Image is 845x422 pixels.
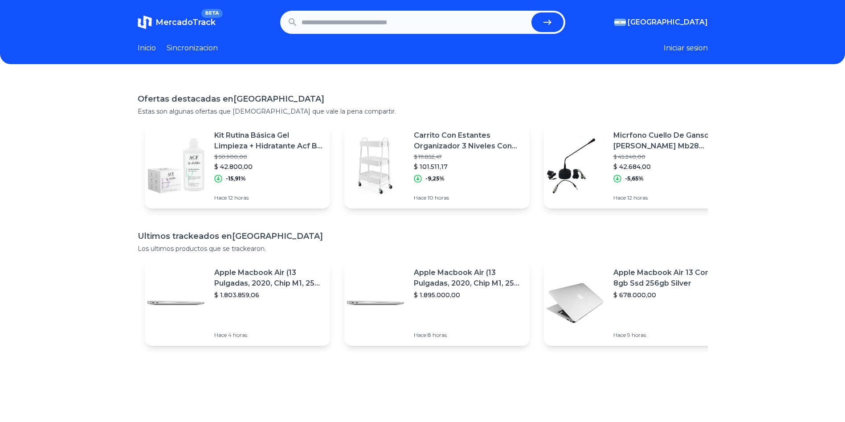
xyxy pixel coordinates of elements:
[214,291,323,299] p: $ 1.803.859,06
[344,135,407,197] img: Featured image
[138,15,152,29] img: MercadoTrack
[613,194,722,201] p: Hace 12 horas
[344,272,407,334] img: Featured image
[613,162,722,171] p: $ 42.684,00
[425,175,445,182] p: -9,25%
[155,17,216,27] span: MercadoTrack
[138,230,708,242] h1: Ultimos trackeados en [GEOGRAPHIC_DATA]
[613,130,722,152] p: Micrfono Cuello De Ganso [PERSON_NAME] Mb28 Conferencias Reuniones
[613,153,722,160] p: $ 45.240,00
[544,123,729,209] a: Featured imageMicrfono Cuello De Ganso [PERSON_NAME] Mb28 Conferencias Reuniones$ 45.240,00$ 42.6...
[625,175,644,182] p: -5,65%
[138,43,156,53] a: Inicio
[414,332,523,339] p: Hace 8 horas
[544,260,729,346] a: Featured imageApple Macbook Air 13 Core I5 8gb Ssd 256gb Silver$ 678.000,00Hace 9 horas
[145,135,207,197] img: Featured image
[544,135,606,197] img: Featured image
[414,267,523,289] p: Apple Macbook Air (13 Pulgadas, 2020, Chip M1, 256 Gb De Ssd, 8 Gb De Ram) - Plata
[138,15,216,29] a: MercadoTrackBETA
[613,267,722,289] p: Apple Macbook Air 13 Core I5 8gb Ssd 256gb Silver
[614,17,708,28] button: [GEOGRAPHIC_DATA]
[214,332,323,339] p: Hace 4 horas
[664,43,708,53] button: Iniciar sesion
[226,175,246,182] p: -15,91%
[344,260,530,346] a: Featured imageApple Macbook Air (13 Pulgadas, 2020, Chip M1, 256 Gb De Ssd, 8 Gb De Ram) - Plata$...
[414,162,523,171] p: $ 101.511,17
[414,153,523,160] p: $ 111.852,47
[214,153,323,160] p: $ 50.900,00
[138,107,708,116] p: Estas son algunas ofertas que [DEMOGRAPHIC_DATA] que vale la pena compartir.
[145,272,207,334] img: Featured image
[214,267,323,289] p: Apple Macbook Air (13 Pulgadas, 2020, Chip M1, 256 Gb De Ssd, 8 Gb De Ram) - Plata
[167,43,218,53] a: Sincronizacion
[414,291,523,299] p: $ 1.895.000,00
[145,260,330,346] a: Featured imageApple Macbook Air (13 Pulgadas, 2020, Chip M1, 256 Gb De Ssd, 8 Gb De Ram) - Plata$...
[214,162,323,171] p: $ 42.800,00
[138,93,708,105] h1: Ofertas destacadas en [GEOGRAPHIC_DATA]
[614,19,626,26] img: Argentina
[628,17,708,28] span: [GEOGRAPHIC_DATA]
[414,130,523,152] p: Carrito Con Estantes Organizador 3 Niveles Con Ruedas Cocina
[414,194,523,201] p: Hace 10 horas
[214,130,323,152] p: Kit Rutina Básica Gel Limpieza + Hidratante Acf By [PERSON_NAME]
[201,9,222,18] span: BETA
[613,291,722,299] p: $ 678.000,00
[138,244,708,253] p: Los ultimos productos que se trackearon.
[344,123,530,209] a: Featured imageCarrito Con Estantes Organizador 3 Niveles Con Ruedas Cocina$ 111.852,47$ 101.511,1...
[613,332,722,339] p: Hace 9 horas
[145,123,330,209] a: Featured imageKit Rutina Básica Gel Limpieza + Hidratante Acf By [PERSON_NAME]$ 50.900,00$ 42.800...
[544,272,606,334] img: Featured image
[214,194,323,201] p: Hace 12 horas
